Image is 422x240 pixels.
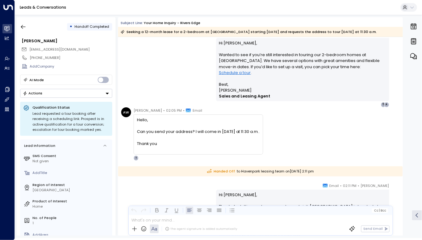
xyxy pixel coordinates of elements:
span: [EMAIL_ADDRESS][DOMAIN_NAME] [29,47,90,52]
p: Hi [PERSON_NAME], Wanted to see if you’re still interested in touring our 2-bedroom homes at [GEO... [219,40,386,81]
span: [PERSON_NAME] [219,87,252,93]
span: • [163,107,165,114]
div: Thank you [137,141,260,147]
span: anneshawilson0605@gmail.com [29,47,90,52]
div: 5 [381,102,386,107]
label: Product of Interest [32,199,110,204]
span: Cc Bcc [374,209,386,212]
div: Lead Information [22,143,55,148]
a: Leads & Conversations [20,5,66,10]
label: No. of People [32,215,110,221]
div: Lead requested a tour booking after receiving a scheduling link. Prospect is in active qualificat... [32,111,109,133]
button: Actions [20,89,112,98]
div: The agent signature is added automatically [165,227,237,231]
label: SMS Consent [32,153,110,159]
div: Button group with a nested menu [20,89,112,98]
div: Your Home Inquiry - Rivers Edge [144,20,200,26]
span: [PERSON_NAME] [361,183,389,189]
div: AddCompany [30,64,112,69]
div: to Havenpark leasing team on [DATE] 2:11 pm [118,166,403,176]
div: Not given [32,159,110,164]
button: Cc|Bcc [372,208,388,213]
label: Region of Interest [32,182,110,188]
div: AddTitle [32,170,110,176]
a: Schedule a tour [219,70,251,76]
span: Handed Off [207,169,235,174]
div: Actions [23,91,42,95]
span: Email [193,107,202,114]
p: Qualification Status [32,105,109,110]
span: [PERSON_NAME] [134,107,162,114]
span: Email [330,183,339,189]
div: • [70,22,72,31]
span: 02:05 PM [166,107,182,114]
span: • [183,107,185,114]
div: Home [32,204,110,209]
span: Handoff Completed [75,24,109,29]
div: [PERSON_NAME] [22,38,112,44]
div: AI Mode [29,77,44,83]
div: [PHONE_NUMBER] [30,55,112,60]
span: 02:11 PM [343,183,357,189]
div: [GEOGRAPHIC_DATA] [32,188,110,193]
button: Undo [130,207,137,214]
strong: Sales and Leasing Agent [219,93,270,99]
span: Subject Line: [121,20,143,25]
div: Hello, [137,117,260,147]
div: AddArea [32,232,110,238]
div: Can you send your address? I will come in [DATE] at 11:30 a.m.. [137,129,260,134]
div: TS [392,183,402,192]
button: Redo [140,207,147,214]
span: Best, [219,81,228,87]
div: A [384,102,389,107]
div: T [134,155,139,160]
span: • [358,183,360,189]
span: • [340,183,342,189]
div: 1 [32,221,110,226]
div: Seeking a 12-month lease for a 2-bedroom at [GEOGRAPHIC_DATA] starting [DATE] and requests the ad... [121,29,377,35]
div: AW [121,107,131,117]
span: | [379,209,380,212]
